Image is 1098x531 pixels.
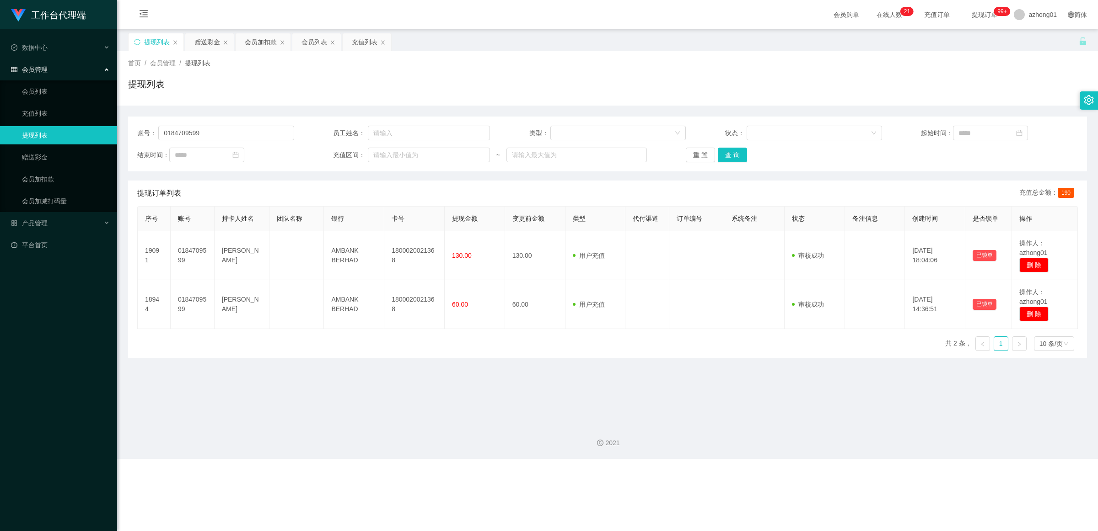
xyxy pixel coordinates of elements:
[1017,341,1022,347] i: 图标: right
[994,336,1008,351] li: 1
[1019,188,1078,199] div: 充值总金额：
[368,126,490,140] input: 请输入
[980,341,985,347] i: 图标: left
[490,150,506,160] span: ~
[677,215,702,222] span: 订单编号
[452,215,478,222] span: 提现金额
[452,252,472,259] span: 130.00
[324,231,384,280] td: AMBANK BERHAD
[732,215,757,222] span: 系统备注
[792,252,824,259] span: 审核成功
[973,299,996,310] button: 已锁单
[718,148,747,162] button: 查 询
[22,170,110,188] a: 会员加扣款
[973,250,996,261] button: 已锁单
[11,236,110,254] a: 图标: dashboard平台首页
[452,301,468,308] span: 60.00
[185,59,210,67] span: 提现列表
[11,66,48,73] span: 会员管理
[1058,188,1074,198] span: 190
[333,150,368,160] span: 充值区间：
[792,301,824,308] span: 审核成功
[725,128,747,138] span: 状态：
[172,40,178,45] i: 图标: close
[22,192,110,210] a: 会员加减打码量
[912,215,938,222] span: 创建时间
[324,280,384,329] td: AMBANK BERHAD
[277,215,302,222] span: 团队名称
[994,337,1008,350] a: 1
[179,59,181,67] span: /
[31,0,86,30] h1: 工作台代理端
[505,280,565,329] td: 60.00
[1084,95,1094,105] i: 图标: setting
[792,215,805,222] span: 状态
[22,148,110,166] a: 赠送彩金
[128,0,159,30] i: 图标: menu-fold
[384,280,445,329] td: 1800020021368
[905,231,965,280] td: [DATE] 18:04:06
[215,280,269,329] td: [PERSON_NAME]
[368,148,490,162] input: 请输入最小值为
[22,82,110,101] a: 会员列表
[138,280,171,329] td: 18944
[134,39,140,45] i: 图标: sync
[512,215,544,222] span: 变更前金额
[280,40,285,45] i: 图标: close
[137,128,158,138] span: 账号：
[1019,258,1049,272] button: 删 除
[178,215,191,222] span: 账号
[597,440,603,446] i: 图标: copyright
[222,215,254,222] span: 持卡人姓名
[137,150,169,160] span: 结束时间：
[330,40,335,45] i: 图标: close
[967,11,1002,18] span: 提现订单
[1019,215,1032,222] span: 操作
[872,11,907,18] span: 在线人数
[380,40,386,45] i: 图标: close
[138,231,171,280] td: 19091
[1068,11,1074,18] i: 图标: global
[171,231,215,280] td: 0184709599
[11,11,86,18] a: 工作台代理端
[333,128,368,138] span: 员工姓名：
[686,148,715,162] button: 重 置
[11,220,17,226] i: 图标: appstore-o
[573,215,586,222] span: 类型
[128,77,165,91] h1: 提现列表
[633,215,658,222] span: 代付渠道
[245,33,277,51] div: 会员加扣款
[1019,288,1048,305] span: 操作人：azhong01
[11,44,17,51] i: 图标: check-circle-o
[352,33,377,51] div: 充值列表
[921,128,953,138] span: 起始时间：
[137,188,181,199] span: 提现订单列表
[144,33,170,51] div: 提现列表
[675,130,680,137] i: 图标: down
[158,126,294,140] input: 请输入
[301,33,327,51] div: 会员列表
[920,11,954,18] span: 充值订单
[506,148,647,162] input: 请输入最大值为
[1063,341,1069,347] i: 图标: down
[973,215,998,222] span: 是否锁单
[128,59,141,67] span: 首页
[871,130,877,137] i: 图标: down
[11,44,48,51] span: 数据中心
[11,66,17,73] i: 图标: table
[232,152,239,158] i: 图标: calendar
[171,280,215,329] td: 0184709599
[150,59,176,67] span: 会员管理
[215,231,269,280] td: [PERSON_NAME]
[384,231,445,280] td: 1800020021368
[331,215,344,222] span: 银行
[907,7,910,16] p: 1
[22,104,110,122] a: 充值列表
[145,59,146,67] span: /
[11,9,26,22] img: logo.9652507e.png
[223,40,228,45] i: 图标: close
[900,7,914,16] sup: 21
[505,231,565,280] td: 130.00
[11,219,48,227] span: 产品管理
[573,301,605,308] span: 用户充值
